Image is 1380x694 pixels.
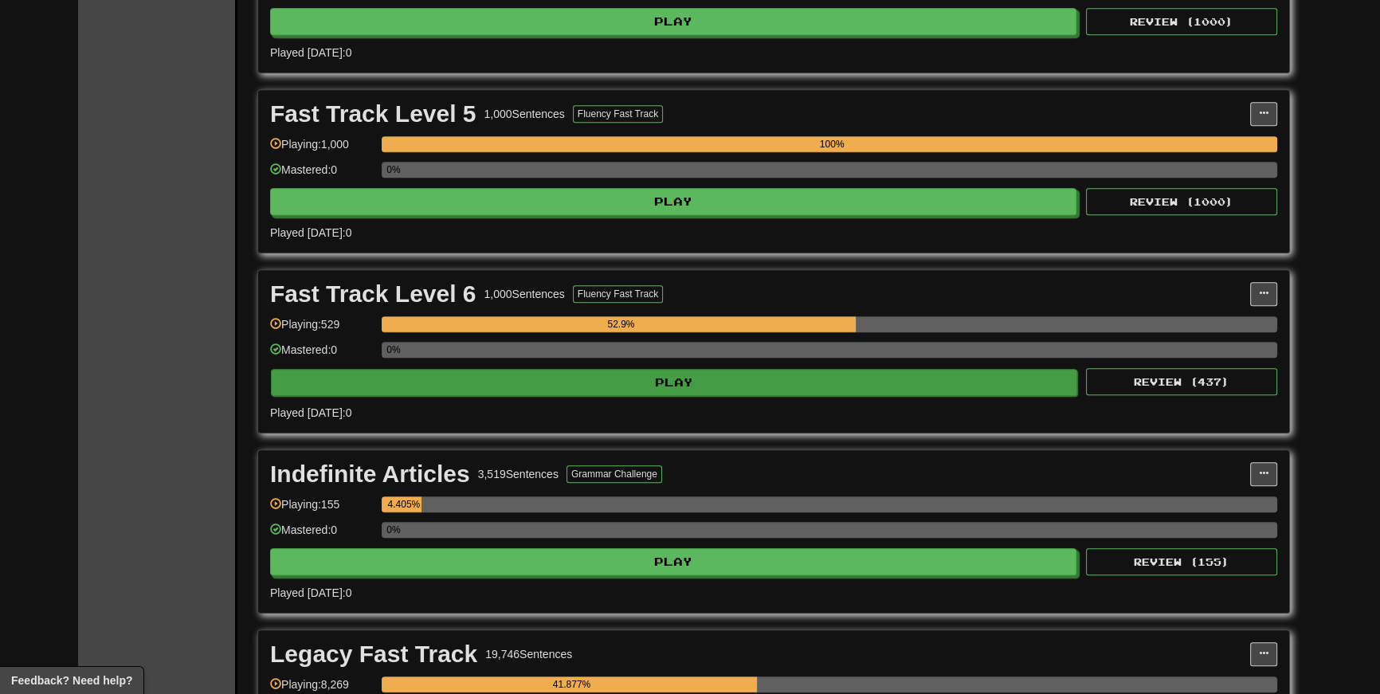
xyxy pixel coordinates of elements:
[270,586,351,599] span: Played [DATE]: 0
[573,285,663,303] button: Fluency Fast Track
[484,106,565,122] div: 1,000 Sentences
[270,342,374,368] div: Mastered: 0
[270,102,476,126] div: Fast Track Level 5
[1086,188,1277,215] button: Review (1000)
[270,8,1076,35] button: Play
[386,136,1277,152] div: 100%
[1086,8,1277,35] button: Review (1000)
[386,676,756,692] div: 41.877%
[270,406,351,419] span: Played [DATE]: 0
[386,316,855,332] div: 52.9%
[1086,368,1277,395] button: Review (437)
[485,646,572,662] div: 19,746 Sentences
[271,369,1077,396] button: Play
[478,466,559,482] div: 3,519 Sentences
[270,188,1076,215] button: Play
[484,286,565,302] div: 1,000 Sentences
[270,282,476,306] div: Fast Track Level 6
[11,672,132,688] span: Open feedback widget
[270,136,374,163] div: Playing: 1,000
[270,496,374,523] div: Playing: 155
[270,462,470,486] div: Indefinite Articles
[270,46,351,59] span: Played [DATE]: 0
[270,162,374,188] div: Mastered: 0
[1086,548,1277,575] button: Review (155)
[270,548,1076,575] button: Play
[270,642,477,666] div: Legacy Fast Track
[270,522,374,548] div: Mastered: 0
[270,316,374,343] div: Playing: 529
[573,105,663,123] button: Fluency Fast Track
[270,226,351,239] span: Played [DATE]: 0
[386,496,421,512] div: 4.405%
[567,465,662,483] button: Grammar Challenge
